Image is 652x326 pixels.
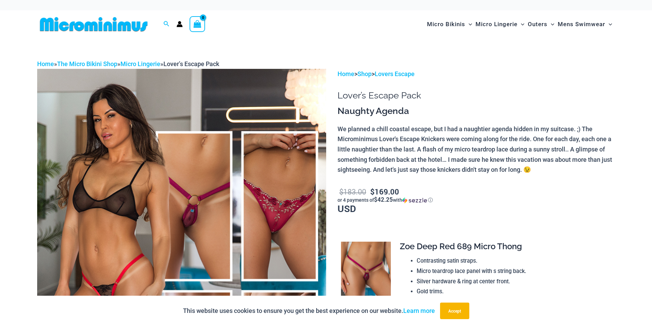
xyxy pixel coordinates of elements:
[338,90,615,101] h1: Lover’s Escape Pack
[528,15,547,33] span: Outers
[417,276,609,287] li: Silver hardware & ring at center front.
[370,187,399,197] bdi: 169.00
[37,17,150,32] img: MM SHOP LOGO FLAT
[338,105,615,117] h3: Naughty Agenda
[474,14,526,35] a: Micro LingerieMenu ToggleMenu Toggle
[517,15,524,33] span: Menu Toggle
[341,242,391,317] img: Zoe Deep Red 689 Micro Thong
[465,15,472,33] span: Menu Toggle
[163,60,219,67] span: Lover’s Escape Pack
[440,303,469,319] button: Accept
[338,186,615,214] p: USD
[417,256,609,266] li: Contrasting satin straps.
[558,15,605,33] span: Mens Swimwear
[163,20,170,29] a: Search icon link
[403,307,435,314] a: Learn more
[375,70,415,77] a: Lovers Escape
[37,60,54,67] a: Home
[425,14,474,35] a: Micro BikinisMenu ToggleMenu Toggle
[427,15,465,33] span: Micro Bikinis
[424,13,615,36] nav: Site Navigation
[338,69,615,79] p: > >
[37,60,219,67] span: » » »
[417,286,609,297] li: Gold trims.
[605,15,612,33] span: Menu Toggle
[57,60,117,67] a: The Micro Bikini Shop
[370,187,375,197] span: $
[120,60,160,67] a: Micro Lingerie
[357,70,372,77] a: Shop
[374,196,393,203] span: $42.25
[338,124,615,175] p: We planned a chill coastal escape, but I had a naughtier agenda hidden in my suitcase. ;) The Mic...
[177,21,183,27] a: Account icon link
[183,306,435,316] p: This website uses cookies to ensure you get the best experience on our website.
[400,241,522,251] span: Zoe Deep Red 689 Micro Thong
[556,14,614,35] a: Mens SwimwearMenu ToggleMenu Toggle
[338,197,615,203] div: or 4 payments of with
[402,197,427,203] img: Sezzle
[526,14,556,35] a: OutersMenu ToggleMenu Toggle
[475,15,517,33] span: Micro Lingerie
[339,187,343,197] span: $
[339,187,366,197] bdi: 183.00
[417,266,609,276] li: Micro teardrop lace panel with s string back.
[547,15,554,33] span: Menu Toggle
[338,70,354,77] a: Home
[190,16,205,32] a: View Shopping Cart, empty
